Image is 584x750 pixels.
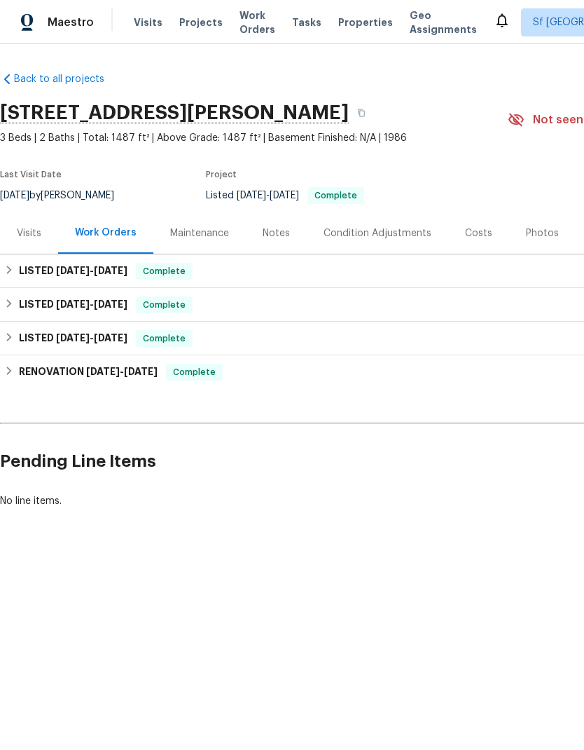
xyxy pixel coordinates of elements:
[19,263,127,280] h6: LISTED
[19,330,127,347] h6: LISTED
[324,226,431,240] div: Condition Adjustments
[56,299,90,309] span: [DATE]
[237,191,266,200] span: [DATE]
[237,191,299,200] span: -
[167,365,221,379] span: Complete
[270,191,299,200] span: [DATE]
[410,8,477,36] span: Geo Assignments
[309,191,363,200] span: Complete
[48,15,94,29] span: Maestro
[75,226,137,240] div: Work Orders
[56,333,127,343] span: -
[19,364,158,381] h6: RENOVATION
[56,299,127,309] span: -
[292,18,321,27] span: Tasks
[94,266,127,275] span: [DATE]
[17,226,41,240] div: Visits
[465,226,492,240] div: Costs
[338,15,393,29] span: Properties
[86,367,120,376] span: [DATE]
[86,367,158,376] span: -
[239,8,275,36] span: Work Orders
[206,170,237,179] span: Project
[56,333,90,343] span: [DATE]
[56,266,127,275] span: -
[124,367,158,376] span: [DATE]
[137,264,191,278] span: Complete
[526,226,559,240] div: Photos
[349,100,374,125] button: Copy Address
[134,15,162,29] span: Visits
[94,333,127,343] span: [DATE]
[56,266,90,275] span: [DATE]
[179,15,223,29] span: Projects
[94,299,127,309] span: [DATE]
[137,332,191,346] span: Complete
[206,191,364,200] span: Listed
[137,298,191,312] span: Complete
[170,226,229,240] div: Maintenance
[263,226,290,240] div: Notes
[19,296,127,313] h6: LISTED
